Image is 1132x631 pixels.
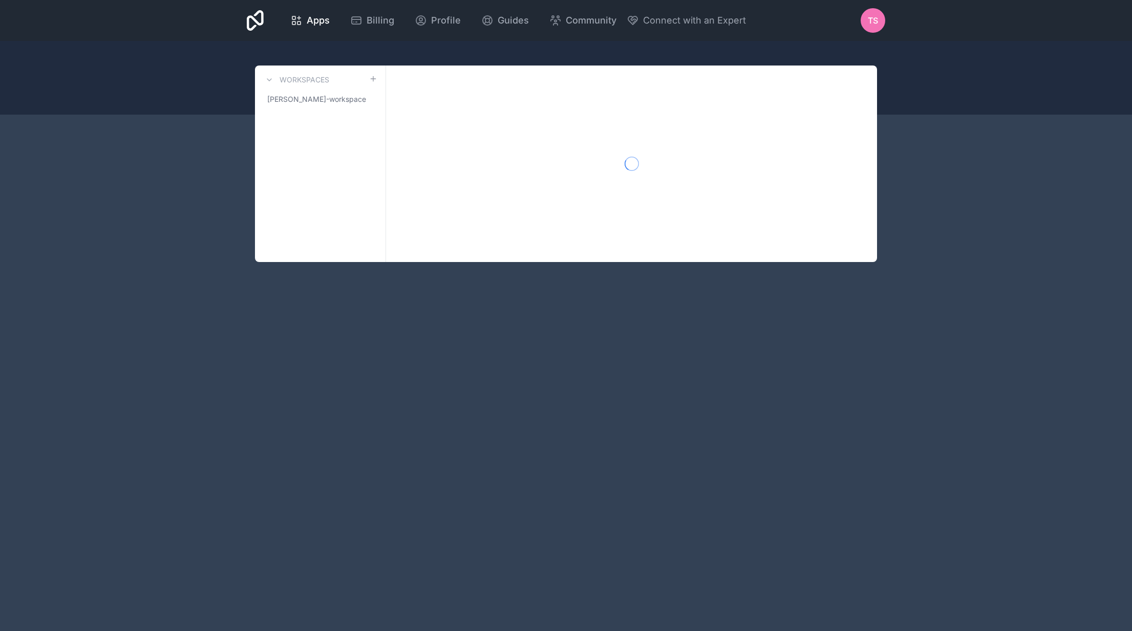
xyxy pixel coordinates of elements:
[267,94,366,104] span: [PERSON_NAME]-workspace
[407,9,469,32] a: Profile
[367,13,394,28] span: Billing
[541,9,625,32] a: Community
[473,9,537,32] a: Guides
[627,13,746,28] button: Connect with an Expert
[307,13,330,28] span: Apps
[643,13,746,28] span: Connect with an Expert
[868,14,878,27] span: TS
[431,13,461,28] span: Profile
[342,9,402,32] a: Billing
[282,9,338,32] a: Apps
[280,75,329,85] h3: Workspaces
[263,74,329,86] a: Workspaces
[263,90,377,108] a: [PERSON_NAME]-workspace
[566,13,616,28] span: Community
[498,13,529,28] span: Guides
